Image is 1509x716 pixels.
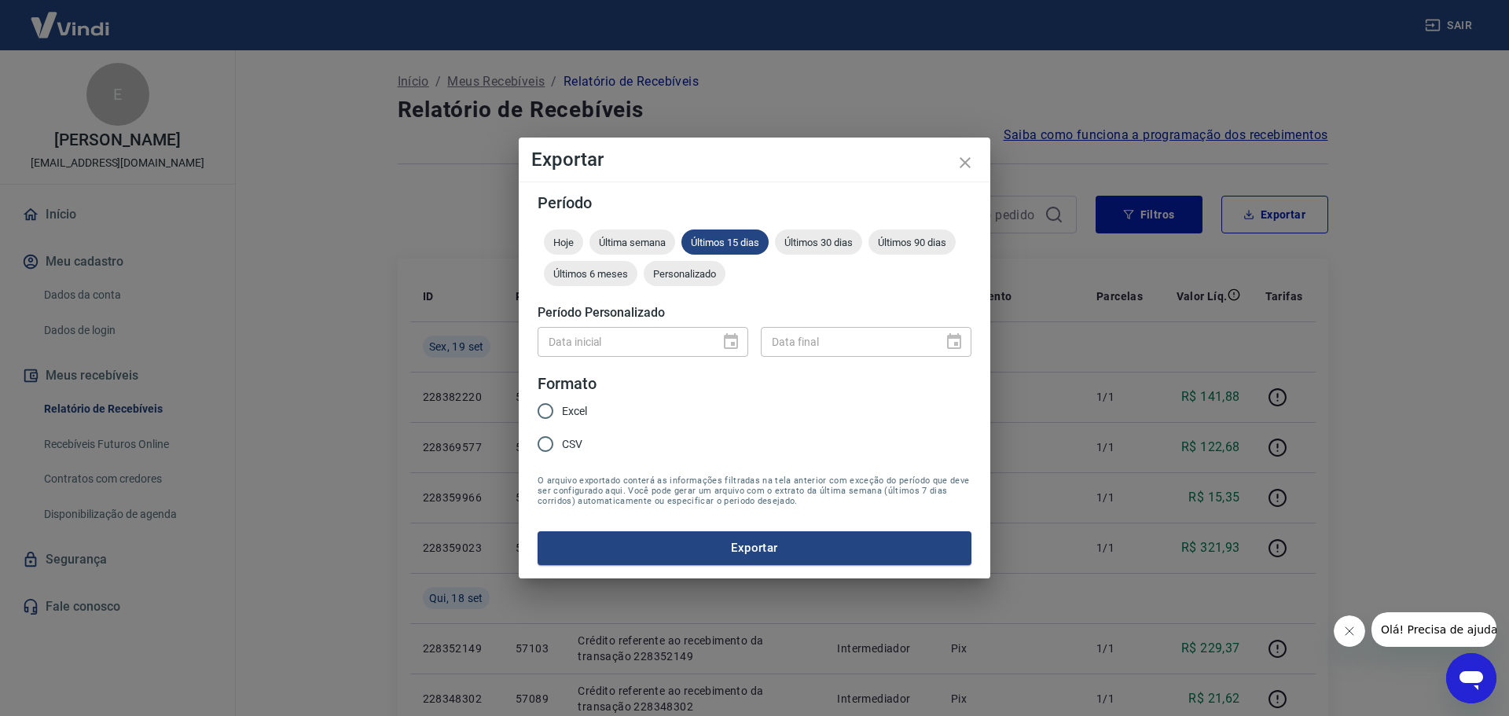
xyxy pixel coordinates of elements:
button: close [946,144,984,182]
span: Últimos 30 dias [775,237,862,248]
input: DD/MM/YYYY [538,327,709,356]
span: Olá! Precisa de ajuda? [9,11,132,24]
h4: Exportar [531,150,978,169]
span: Personalizado [644,268,725,280]
div: Hoje [544,229,583,255]
div: Últimos 6 meses [544,261,637,286]
span: Últimos 15 dias [681,237,769,248]
div: Personalizado [644,261,725,286]
div: Últimos 15 dias [681,229,769,255]
iframe: Fechar mensagem [1334,615,1365,647]
div: Última semana [589,229,675,255]
h5: Período [538,195,971,211]
iframe: Mensagem da empresa [1371,612,1496,647]
span: Última semana [589,237,675,248]
input: DD/MM/YYYY [761,327,932,356]
button: Exportar [538,531,971,564]
span: CSV [562,436,582,453]
legend: Formato [538,373,597,395]
div: Últimos 30 dias [775,229,862,255]
h5: Período Personalizado [538,305,971,321]
iframe: Botão para abrir a janela de mensagens [1446,653,1496,703]
span: Excel [562,403,587,420]
span: O arquivo exportado conterá as informações filtradas na tela anterior com exceção do período que ... [538,475,971,506]
span: Últimos 90 dias [868,237,956,248]
div: Últimos 90 dias [868,229,956,255]
span: Últimos 6 meses [544,268,637,280]
span: Hoje [544,237,583,248]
